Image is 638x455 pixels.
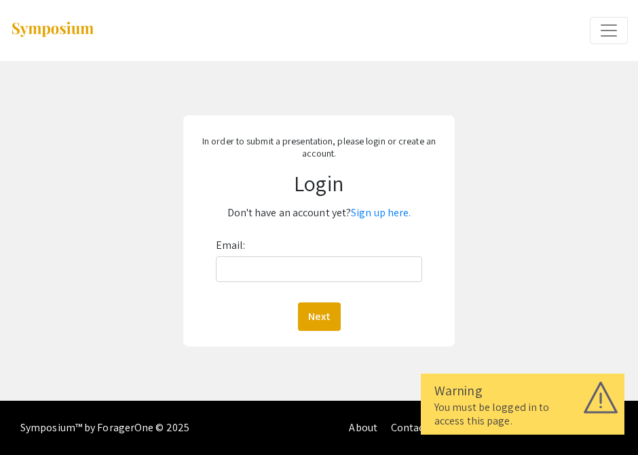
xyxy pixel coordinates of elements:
h1: Login [189,170,448,196]
p: Don't have an account yet? [189,202,448,224]
div: Symposium™ by ForagerOne © 2025 [20,401,189,455]
p: In order to submit a presentation, please login or create an account. [189,135,448,159]
label: Email: [216,235,246,256]
img: Symposium by ForagerOne [10,21,95,39]
div: Warning [434,380,611,401]
a: Sign up here. [351,205,411,220]
button: Next [298,302,341,331]
button: Expand or Collapse Menu [590,17,628,44]
a: Contact Us [391,420,442,435]
a: About [349,420,377,435]
div: You must be logged in to access this page. [434,401,611,428]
